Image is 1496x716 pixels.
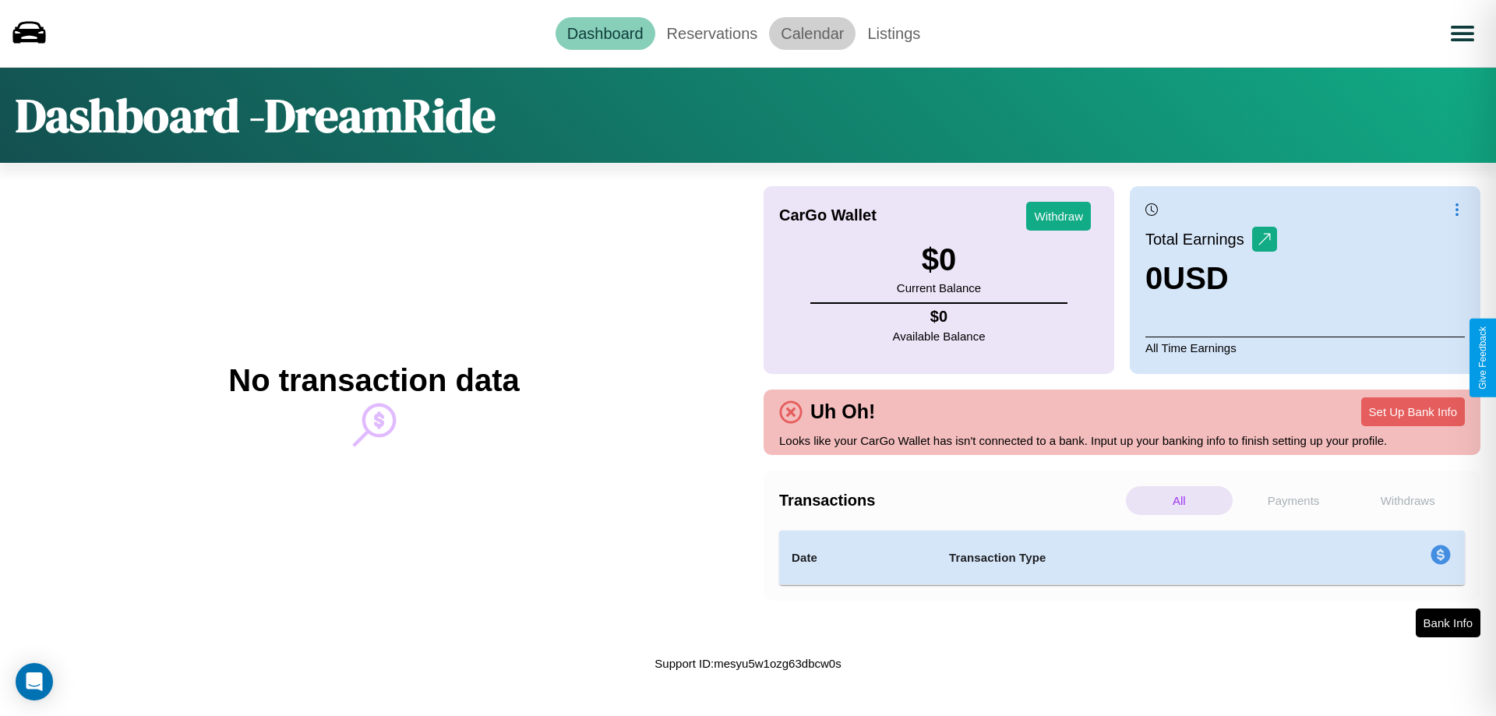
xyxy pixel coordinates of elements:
h4: Transactions [779,492,1122,510]
h2: No transaction data [228,363,519,398]
h3: $ 0 [897,242,981,277]
p: Total Earnings [1145,225,1252,253]
p: Support ID: mesyu5w1ozg63dbcw0s [654,653,841,674]
a: Listings [856,17,932,50]
button: Set Up Bank Info [1361,397,1465,426]
p: Withdraws [1354,486,1461,515]
a: Dashboard [556,17,655,50]
button: Withdraw [1026,202,1091,231]
p: All Time Earnings [1145,337,1465,358]
p: All [1126,486,1233,515]
h4: CarGo Wallet [779,206,877,224]
p: Looks like your CarGo Wallet has isn't connected to a bank. Input up your banking info to finish ... [779,430,1465,451]
table: simple table [779,531,1465,585]
p: Current Balance [897,277,981,298]
p: Payments [1240,486,1347,515]
button: Open menu [1441,12,1484,55]
h4: Date [792,548,924,567]
a: Reservations [655,17,770,50]
div: Open Intercom Messenger [16,663,53,700]
h4: Transaction Type [949,548,1303,567]
div: Give Feedback [1477,326,1488,390]
h4: Uh Oh! [803,400,883,423]
a: Calendar [769,17,856,50]
p: Available Balance [893,326,986,347]
h4: $ 0 [893,308,986,326]
h3: 0 USD [1145,261,1277,296]
h1: Dashboard - DreamRide [16,83,496,147]
button: Bank Info [1416,608,1480,637]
